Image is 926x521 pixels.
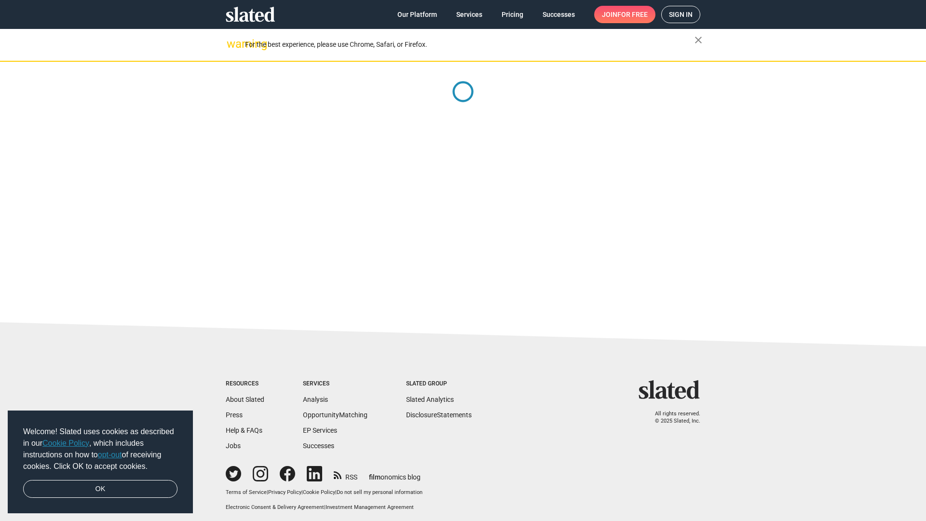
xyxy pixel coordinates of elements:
[303,380,368,388] div: Services
[303,426,337,434] a: EP Services
[535,6,583,23] a: Successes
[390,6,445,23] a: Our Platform
[8,411,193,514] div: cookieconsent
[397,6,437,23] span: Our Platform
[449,6,490,23] a: Services
[23,426,177,472] span: Welcome! Slated uses cookies as described in our , which includes instructions on how to of recei...
[661,6,700,23] a: Sign in
[645,411,700,425] p: All rights reserved. © 2025 Slated, Inc.
[98,451,122,459] a: opt-out
[369,465,421,482] a: filmonomics blog
[456,6,482,23] span: Services
[617,6,648,23] span: for free
[226,396,264,403] a: About Slated
[42,439,89,447] a: Cookie Policy
[226,504,324,510] a: Electronic Consent & Delivery Agreement
[245,38,694,51] div: For the best experience, please use Chrome, Safari, or Firefox.
[227,38,238,50] mat-icon: warning
[502,6,523,23] span: Pricing
[268,489,301,495] a: Privacy Policy
[334,467,357,482] a: RSS
[335,489,337,495] span: |
[669,6,693,23] span: Sign in
[543,6,575,23] span: Successes
[406,380,472,388] div: Slated Group
[226,426,262,434] a: Help & FAQs
[226,411,243,419] a: Press
[303,396,328,403] a: Analysis
[226,380,264,388] div: Resources
[301,489,303,495] span: |
[303,442,334,450] a: Successes
[267,489,268,495] span: |
[337,489,422,496] button: Do not sell my personal information
[594,6,655,23] a: Joinfor free
[406,411,472,419] a: DisclosureStatements
[326,504,414,510] a: Investment Management Agreement
[369,473,381,481] span: film
[406,396,454,403] a: Slated Analytics
[303,489,335,495] a: Cookie Policy
[494,6,531,23] a: Pricing
[226,489,267,495] a: Terms of Service
[303,411,368,419] a: OpportunityMatching
[693,34,704,46] mat-icon: close
[324,504,326,510] span: |
[226,442,241,450] a: Jobs
[602,6,648,23] span: Join
[23,480,177,498] a: dismiss cookie message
